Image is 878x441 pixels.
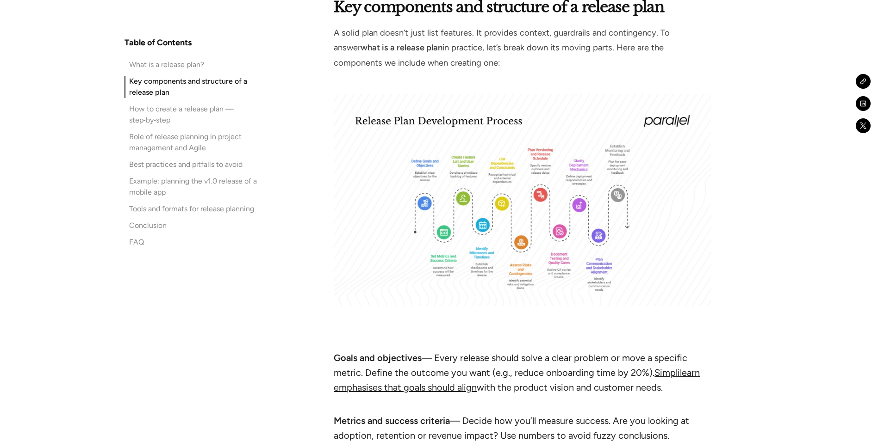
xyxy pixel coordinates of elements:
a: Conclusion [125,220,271,231]
a: How to create a release plan — step‑by‑step [125,104,271,126]
div: Example: planning the v1.0 release of a mobile app [129,176,271,198]
a: Best practices and pitfalls to avoid [125,159,271,170]
a: What is a release plan? [125,59,271,70]
strong: Goals and objectives [334,352,422,363]
a: Key components and structure of a release plan [125,76,271,98]
div: Key components and structure of a release plan [129,76,271,98]
h4: Table of Contents [125,37,192,48]
a: Role of release planning in project management and Agile [125,131,271,153]
div: What is a release plan? [129,59,204,70]
a: Example: planning the v1.0 release of a mobile app [125,176,271,198]
div: Tools and formats for release planning [129,203,254,214]
div: FAQ [129,237,144,248]
a: FAQ [125,237,271,248]
strong: what is a release plan [361,43,442,53]
div: How to create a release plan — step‑by‑step [129,104,271,126]
div: Conclusion [129,220,167,231]
li: — Every release should solve a clear problem or move a specific metric. Define the outcome you wa... [334,350,710,410]
div: Role of release planning in project management and Agile [129,131,271,153]
a: Simplilearn emphasises that goals should align [334,367,700,393]
a: Tools and formats for release planning [125,203,271,214]
img: Key components and structure of a release plan [334,94,710,306]
p: A solid plan doesn’t just list features. It provides context, guardrails and contingency. To answ... [334,25,710,70]
div: Best practices and pitfalls to avoid [129,159,243,170]
strong: Metrics and success criteria [334,415,450,426]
